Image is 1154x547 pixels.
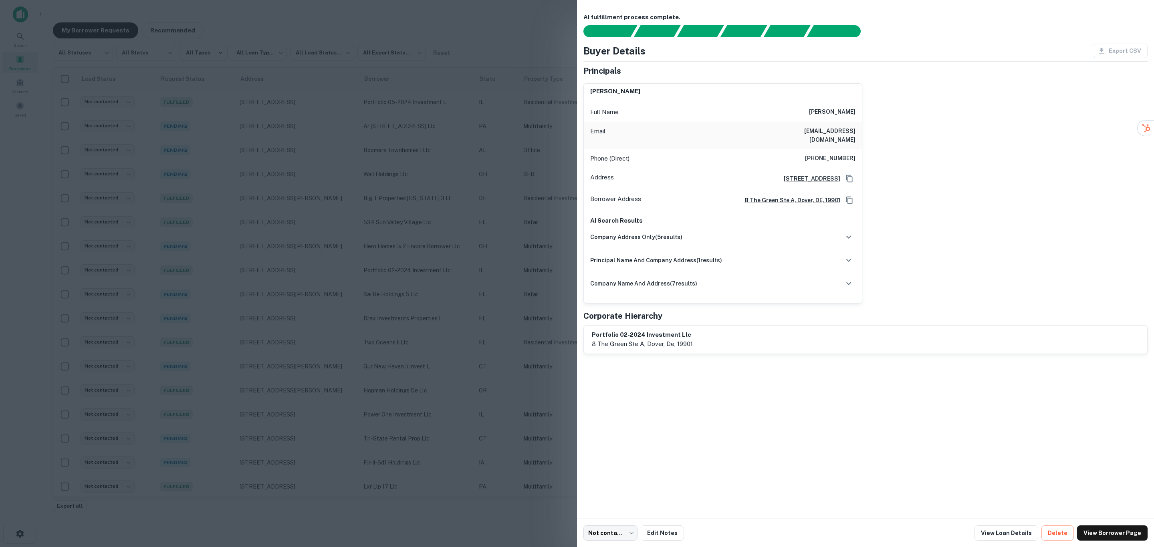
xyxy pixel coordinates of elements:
div: Sending borrower request to AI... [574,25,634,37]
h5: Corporate Hierarchy [583,310,662,322]
h6: [PHONE_NUMBER] [805,154,855,163]
button: Copy Address [843,194,855,206]
p: Email [590,127,605,144]
button: Copy Address [843,173,855,185]
button: Delete [1041,525,1074,541]
div: Principals found, AI now looking for contact information... [720,25,767,37]
h6: portfolio 02-2024 investment llc [592,330,693,340]
h6: [PERSON_NAME] [590,87,640,96]
div: Not contacted [583,525,638,541]
iframe: Chat Widget [1114,483,1154,521]
p: Address [590,173,614,185]
p: 8 the green ste a, dover, de, 19901 [592,339,693,349]
div: Documents found, AI parsing details... [677,25,724,37]
h4: Buyer Details [583,44,646,58]
a: 8 the green ste a, dover, DE, 19901 [738,196,840,205]
a: View Loan Details [974,525,1038,541]
p: Phone (Direct) [590,154,629,163]
a: [STREET_ADDRESS] [777,174,840,183]
h6: company name and address ( 7 results) [590,279,697,288]
h5: Principals [583,65,621,77]
h6: [PERSON_NAME] [809,107,855,117]
h6: [EMAIL_ADDRESS][DOMAIN_NAME] [759,127,855,144]
p: Full Name [590,107,619,117]
h6: AI fulfillment process complete. [583,13,1148,22]
p: Borrower Address [590,194,641,206]
div: Your request is received and processing... [633,25,680,37]
a: View Borrower Page [1077,525,1148,541]
h6: company address only ( 5 results) [590,233,682,241]
div: Principals found, still searching for contact information. This may take time... [763,25,810,37]
div: AI fulfillment process complete. [807,25,870,37]
p: AI Search Results [590,216,855,225]
h6: principal name and company address ( 1 results) [590,256,722,265]
button: Edit Notes [641,525,684,541]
